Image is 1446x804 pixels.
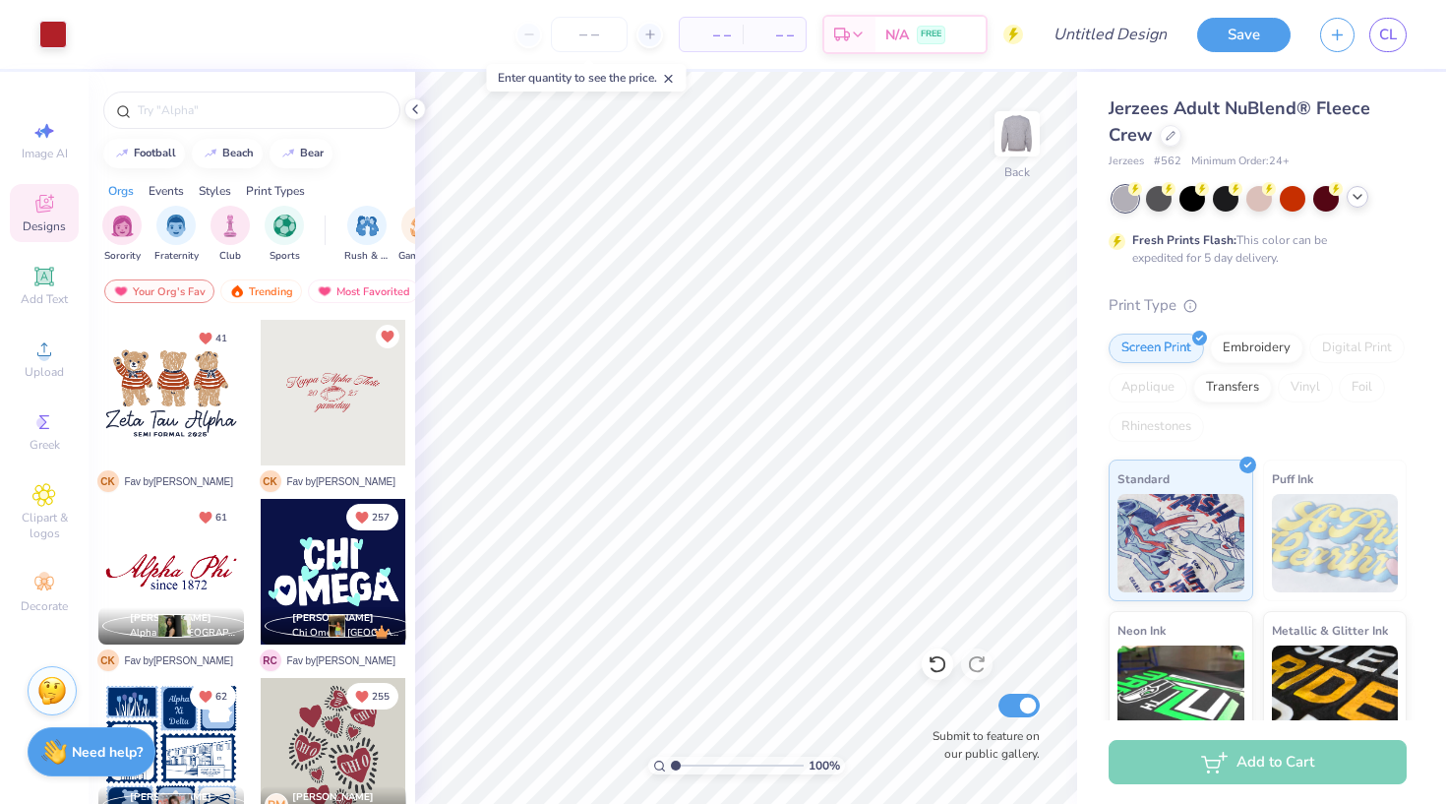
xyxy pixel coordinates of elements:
[222,148,254,158] div: beach
[1117,468,1170,489] span: Standard
[1272,620,1388,641] span: Metallic & Glitter Ink
[692,25,731,45] span: – –
[219,249,241,264] span: Club
[1369,18,1407,52] a: CL
[270,249,300,264] span: Sports
[292,611,374,625] span: [PERSON_NAME]
[1278,373,1333,402] div: Vinyl
[154,206,199,264] div: filter for Fraternity
[113,284,129,298] img: most_fav.gif
[102,206,142,264] div: filter for Sorority
[125,474,233,489] span: Fav by [PERSON_NAME]
[1154,154,1181,170] span: # 562
[21,291,68,307] span: Add Text
[165,215,187,237] img: Fraternity Image
[25,364,64,380] span: Upload
[104,279,214,303] div: Your Org's Fav
[300,148,324,158] div: bear
[1004,163,1030,181] div: Back
[754,25,794,45] span: – –
[997,114,1037,154] img: Back
[1109,154,1144,170] span: Jerzees
[211,206,250,264] div: filter for Club
[23,218,66,234] span: Designs
[103,139,185,168] button: football
[114,148,130,159] img: trend_line.gif
[149,182,184,200] div: Events
[1117,646,1244,744] img: Neon Ink
[487,64,687,92] div: Enter quantity to see the price.
[273,215,296,237] img: Sports Image
[344,206,390,264] div: filter for Rush & Bid
[1339,373,1385,402] div: Foil
[1197,18,1291,52] button: Save
[10,510,79,541] span: Clipart & logos
[1132,232,1236,248] strong: Fresh Prints Flash:
[203,148,218,159] img: trend_line.gif
[1109,412,1204,442] div: Rhinestones
[260,649,281,671] span: R C
[1309,334,1405,363] div: Digital Print
[308,279,419,303] div: Most Favorited
[292,790,374,804] span: [PERSON_NAME]
[199,182,231,200] div: Styles
[136,100,388,120] input: Try "Alpha"
[410,215,433,237] img: Game Day Image
[1109,96,1370,147] span: Jerzees Adult NuBlend® Fleece Crew
[287,474,395,489] span: Fav by [PERSON_NAME]
[219,215,241,237] img: Club Image
[921,28,941,41] span: FREE
[1038,15,1182,54] input: Untitled Design
[1210,334,1303,363] div: Embroidery
[885,25,909,45] span: N/A
[102,206,142,264] button: filter button
[317,284,332,298] img: most_fav.gif
[1193,373,1272,402] div: Transfers
[356,215,379,237] img: Rush & Bid Image
[280,148,296,159] img: trend_line.gif
[1272,646,1399,744] img: Metallic & Glitter Ink
[292,626,398,641] span: Chi Omega, [GEOGRAPHIC_DATA][US_STATE]
[111,215,134,237] img: Sorority Image
[154,249,199,264] span: Fraternity
[1109,373,1187,402] div: Applique
[1117,620,1166,641] span: Neon Ink
[398,249,444,264] span: Game Day
[922,727,1040,763] label: Submit to feature on our public gallery.
[265,206,304,264] div: filter for Sports
[344,249,390,264] span: Rush & Bid
[809,757,840,774] span: 100 %
[104,249,141,264] span: Sorority
[398,206,444,264] button: filter button
[1379,24,1397,46] span: CL
[551,17,628,52] input: – –
[192,139,263,168] button: beach
[398,206,444,264] div: filter for Game Day
[130,611,211,625] span: [PERSON_NAME]
[220,279,302,303] div: Trending
[246,182,305,200] div: Print Types
[1117,494,1244,592] img: Standard
[270,139,332,168] button: bear
[229,284,245,298] img: trending.gif
[211,206,250,264] button: filter button
[1272,494,1399,592] img: Puff Ink
[125,653,233,668] span: Fav by [PERSON_NAME]
[1109,334,1204,363] div: Screen Print
[22,146,68,161] span: Image AI
[134,148,176,158] div: football
[344,206,390,264] button: filter button
[72,743,143,762] strong: Need help?
[1272,468,1313,489] span: Puff Ink
[30,437,60,453] span: Greek
[130,790,211,804] span: [PERSON_NAME]
[97,470,119,492] span: C K
[1109,294,1407,317] div: Print Type
[97,649,119,671] span: C K
[154,206,199,264] button: filter button
[260,470,281,492] span: C K
[21,598,68,614] span: Decorate
[265,206,304,264] button: filter button
[1191,154,1290,170] span: Minimum Order: 24 +
[130,626,236,641] span: Alpha Phi, [GEOGRAPHIC_DATA][US_STATE]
